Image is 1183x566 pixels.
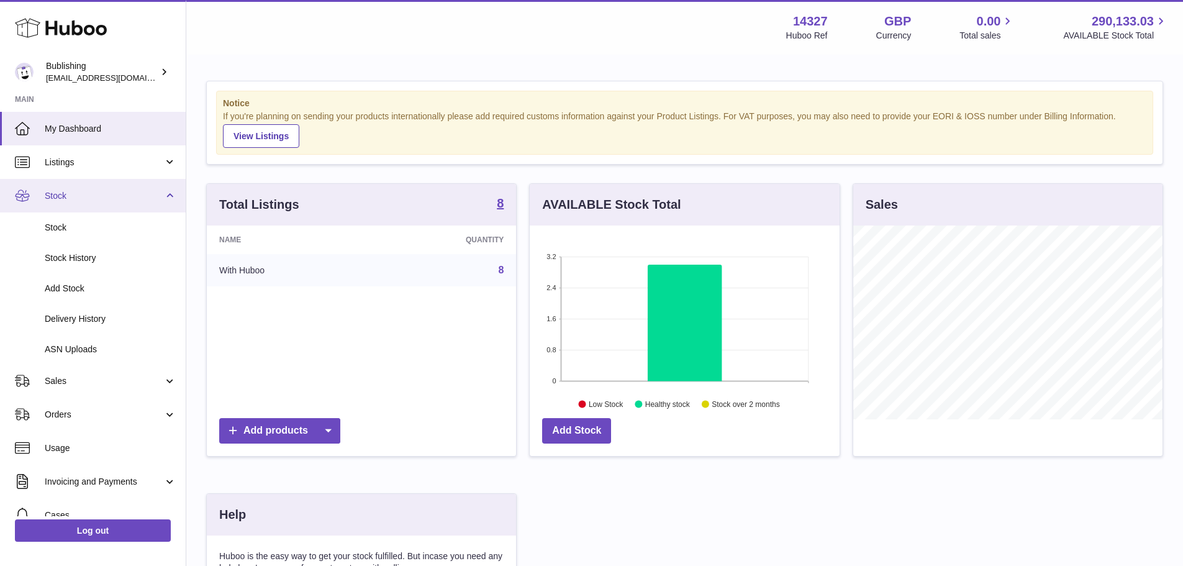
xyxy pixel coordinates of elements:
a: Add products [219,418,340,444]
span: My Dashboard [45,123,176,135]
text: Stock over 2 months [712,399,780,408]
span: Stock [45,190,163,202]
img: internalAdmin-14327@internal.huboo.com [15,63,34,81]
text: 2.4 [547,284,556,291]
text: Low Stock [589,399,623,408]
text: 1.6 [547,315,556,322]
span: 290,133.03 [1092,13,1154,30]
span: AVAILABLE Stock Total [1063,30,1168,42]
strong: 8 [497,197,504,209]
th: Quantity [370,226,516,254]
strong: GBP [884,13,911,30]
text: Healthy stock [645,399,691,408]
text: 0 [553,377,556,385]
a: 290,133.03 AVAILABLE Stock Total [1063,13,1168,42]
a: Log out [15,519,171,542]
div: Bublishing [46,60,158,84]
div: If you're planning on sending your products internationally please add required customs informati... [223,111,1146,148]
td: With Huboo [207,254,370,286]
text: 0.8 [547,346,556,354]
h3: Sales [866,196,898,213]
a: View Listings [223,124,299,148]
text: 3.2 [547,253,556,260]
span: Cases [45,509,176,521]
span: Total sales [959,30,1015,42]
span: 0.00 [977,13,1001,30]
span: Listings [45,157,163,168]
a: 8 [498,265,504,275]
span: Delivery History [45,313,176,325]
strong: 14327 [793,13,828,30]
span: ASN Uploads [45,344,176,355]
h3: AVAILABLE Stock Total [542,196,681,213]
h3: Help [219,506,246,523]
div: Currency [876,30,912,42]
th: Name [207,226,370,254]
span: Orders [45,409,163,421]
span: Stock History [45,252,176,264]
span: Stock [45,222,176,234]
a: 8 [497,197,504,212]
a: Add Stock [542,418,611,444]
strong: Notice [223,98,1146,109]
div: Huboo Ref [786,30,828,42]
span: Usage [45,442,176,454]
span: Invoicing and Payments [45,476,163,488]
h3: Total Listings [219,196,299,213]
span: Add Stock [45,283,176,294]
span: Sales [45,375,163,387]
span: [EMAIL_ADDRESS][DOMAIN_NAME] [46,73,183,83]
a: 0.00 Total sales [959,13,1015,42]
